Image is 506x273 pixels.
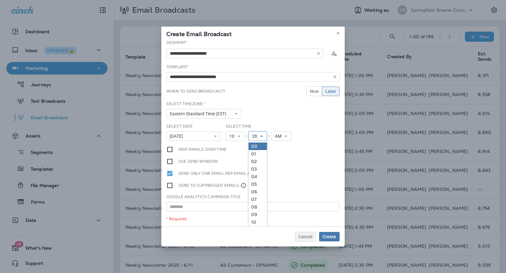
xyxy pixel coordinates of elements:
button: Cancel [295,232,316,241]
a: 00 [249,143,267,150]
label: Google Analytics Campaign Title [166,194,241,199]
label: Segment [166,40,187,45]
span: AM [275,134,284,139]
a: 02 [249,158,267,165]
button: 10 [226,131,244,141]
button: Calculate the estimated number of emails to be sent based on selected segment. (This could take a... [328,48,340,59]
label: Send only one email per email address [178,170,266,177]
span: 10 [229,134,237,139]
a: 10 [249,218,267,226]
label: Select Time [226,124,252,129]
label: Select Date [166,124,193,129]
span: [DATE] [170,134,185,139]
a: 09 [249,211,267,218]
button: [DATE] [166,131,221,141]
label: Select Timezone [166,101,206,106]
span: Now [310,89,319,94]
label: Template [166,64,188,70]
button: Now [306,87,322,96]
a: 11 [249,226,267,234]
a: 06 [249,188,267,196]
span: Create [323,234,336,239]
span: Later [325,89,336,94]
a: 07 [249,196,267,203]
a: 01 [249,150,267,158]
label: Send to suppressed emails. [178,182,247,189]
div: : [244,131,249,141]
a: 04 [249,173,267,180]
button: 28 [249,131,267,141]
div: Create Email Broadcast [161,27,345,40]
span: Eastern Standard Time (EST) [170,111,229,117]
div: * Required [166,216,340,221]
button: AM [271,131,291,141]
a: 08 [249,203,267,211]
label: Drip emails over time [178,146,226,153]
button: Later [322,87,340,96]
button: Eastern Standard Time (EST) [166,109,242,118]
span: Cancel [299,234,312,239]
span: 28 [252,134,260,139]
a: 03 [249,165,267,173]
a: 05 [249,180,267,188]
div: : [267,131,271,141]
label: When to send broadcast? [166,89,225,94]
label: Use send window [178,158,218,165]
button: Create [319,232,340,241]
